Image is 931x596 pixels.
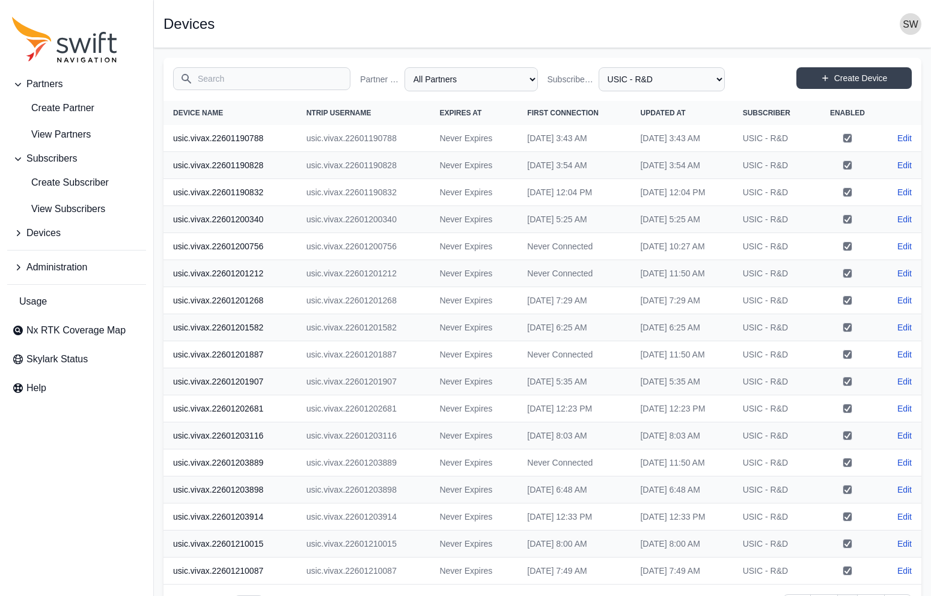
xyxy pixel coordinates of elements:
[548,73,594,85] label: Subscriber Name
[630,287,733,314] td: [DATE] 7:29 AM
[297,125,430,152] td: usic.vivax.22601190788
[630,179,733,206] td: [DATE] 12:04 PM
[430,531,517,558] td: Never Expires
[897,213,912,225] a: Edit
[897,240,912,252] a: Edit
[897,348,912,360] a: Edit
[517,341,630,368] td: Never Connected
[630,368,733,395] td: [DATE] 5:35 AM
[733,449,814,476] td: USIC - R&D
[26,352,88,366] span: Skylark Status
[297,449,430,476] td: usic.vivax.22601203889
[430,558,517,585] td: Never Expires
[733,206,814,233] td: USIC - R&D
[163,260,297,287] th: usic.vivax.22601201212
[26,151,77,166] span: Subscribers
[163,101,297,125] th: Device Name
[897,321,912,333] a: Edit
[430,368,517,395] td: Never Expires
[163,206,297,233] th: usic.vivax.22601200340
[897,538,912,550] a: Edit
[173,67,350,90] input: Search
[297,476,430,503] td: usic.vivax.22601203898
[630,233,733,260] td: [DATE] 10:27 AM
[897,267,912,279] a: Edit
[12,202,105,216] span: View Subscribers
[517,125,630,152] td: [DATE] 3:43 AM
[897,403,912,415] a: Edit
[430,152,517,179] td: Never Expires
[7,318,146,342] a: Nx RTK Coverage Map
[897,511,912,523] a: Edit
[163,558,297,585] th: usic.vivax.22601210087
[517,558,630,585] td: [DATE] 7:49 AM
[163,395,297,422] th: usic.vivax.22601202681
[630,476,733,503] td: [DATE] 6:48 AM
[733,422,814,449] td: USIC - R&D
[26,260,87,275] span: Administration
[7,376,146,400] a: Help
[900,13,921,35] img: user photo
[733,314,814,341] td: USIC - R&D
[7,171,146,195] a: Create Subscriber
[26,77,63,91] span: Partners
[796,67,912,89] a: Create Device
[733,233,814,260] td: USIC - R&D
[517,179,630,206] td: [DATE] 12:04 PM
[630,206,733,233] td: [DATE] 5:25 AM
[163,179,297,206] th: usic.vivax.22601190832
[404,67,538,91] select: Partner Name
[163,152,297,179] th: usic.vivax.22601190828
[163,476,297,503] th: usic.vivax.22601203898
[630,449,733,476] td: [DATE] 11:50 AM
[7,147,146,171] button: Subscribers
[7,96,146,120] a: create-partner
[897,132,912,144] a: Edit
[517,531,630,558] td: [DATE] 8:00 AM
[7,221,146,245] button: Devices
[430,287,517,314] td: Never Expires
[733,287,814,314] td: USIC - R&D
[640,109,685,117] span: Updated At
[163,449,297,476] th: usic.vivax.22601203889
[163,422,297,449] th: usic.vivax.22601203116
[733,368,814,395] td: USIC - R&D
[297,314,430,341] td: usic.vivax.22601201582
[430,341,517,368] td: Never Expires
[297,101,430,125] th: NTRIP Username
[630,531,733,558] td: [DATE] 8:00 AM
[7,255,146,279] button: Administration
[897,565,912,577] a: Edit
[517,287,630,314] td: [DATE] 7:29 AM
[630,422,733,449] td: [DATE] 8:03 AM
[517,449,630,476] td: Never Connected
[163,233,297,260] th: usic.vivax.22601200756
[630,395,733,422] td: [DATE] 12:23 PM
[297,179,430,206] td: usic.vivax.22601190832
[733,152,814,179] td: USIC - R&D
[163,503,297,531] th: usic.vivax.22601203914
[517,395,630,422] td: [DATE] 12:23 PM
[630,341,733,368] td: [DATE] 11:50 AM
[360,73,399,85] label: Partner Name
[7,290,146,314] a: Usage
[26,381,46,395] span: Help
[897,186,912,198] a: Edit
[297,341,430,368] td: usic.vivax.22601201887
[630,558,733,585] td: [DATE] 7:49 AM
[297,233,430,260] td: usic.vivax.22601200756
[26,323,126,338] span: Nx RTK Coverage Map
[517,314,630,341] td: [DATE] 6:25 AM
[897,457,912,469] a: Edit
[430,449,517,476] td: Never Expires
[7,197,146,221] a: View Subscribers
[297,503,430,531] td: usic.vivax.22601203914
[897,294,912,306] a: Edit
[163,17,215,31] h1: Devices
[733,260,814,287] td: USIC - R&D
[430,422,517,449] td: Never Expires
[517,233,630,260] td: Never Connected
[599,67,725,91] select: Subscriber
[733,558,814,585] td: USIC - R&D
[517,152,630,179] td: [DATE] 3:54 AM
